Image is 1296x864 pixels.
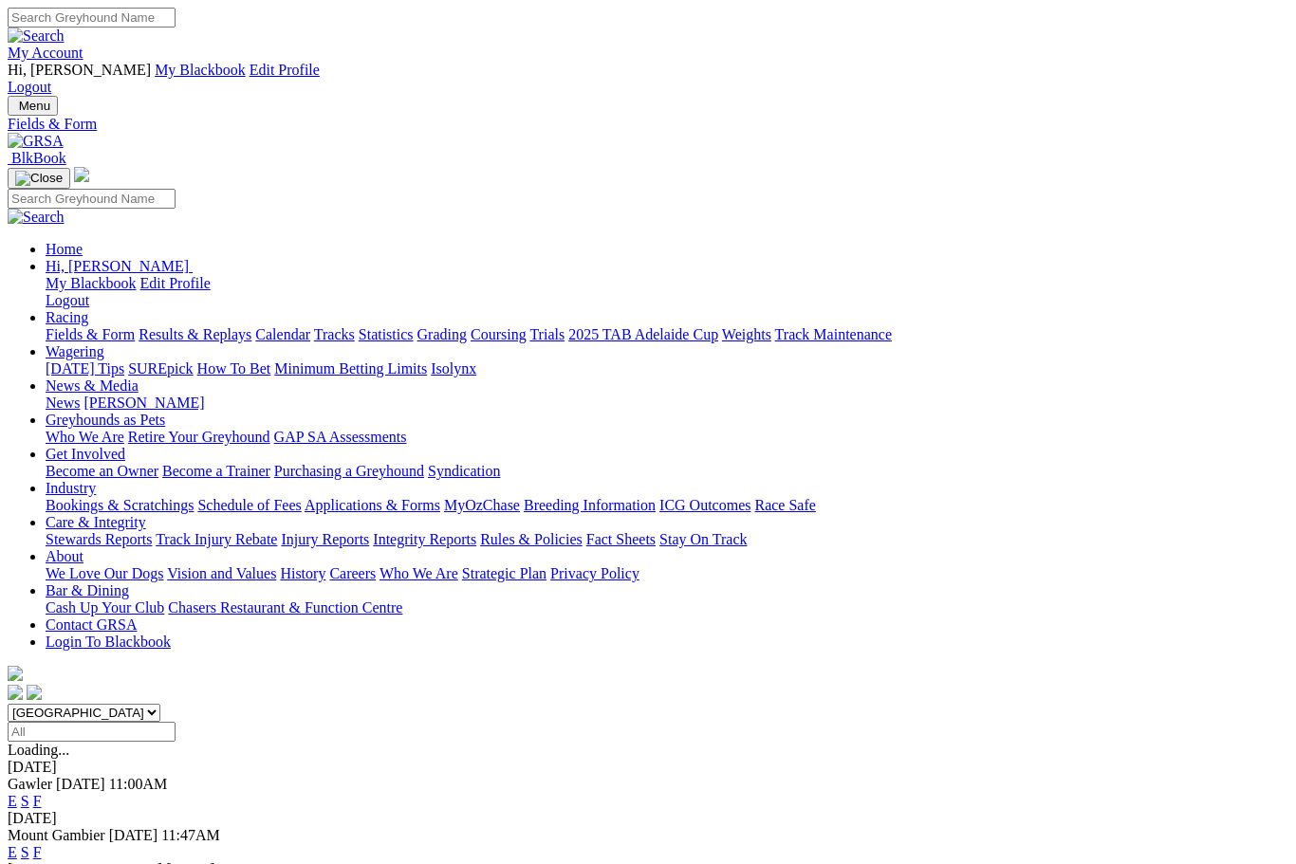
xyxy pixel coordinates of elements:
span: Mount Gambier [8,827,105,843]
a: E [8,793,17,809]
a: Minimum Betting Limits [274,360,427,377]
a: News & Media [46,377,139,394]
a: Breeding Information [524,497,656,513]
img: logo-grsa-white.png [8,666,23,681]
div: News & Media [46,395,1288,412]
span: Hi, [PERSON_NAME] [8,62,151,78]
span: 11:00AM [109,776,168,792]
a: GAP SA Assessments [274,429,407,445]
a: Results & Replays [139,326,251,342]
input: Search [8,8,176,28]
span: Menu [19,99,50,113]
a: Vision and Values [167,565,276,581]
a: Logout [46,292,89,308]
a: Tracks [314,326,355,342]
span: Hi, [PERSON_NAME] [46,258,189,274]
span: 11:47AM [161,827,220,843]
img: GRSA [8,133,64,150]
a: Statistics [359,326,414,342]
a: My Blackbook [46,275,137,291]
a: My Blackbook [155,62,246,78]
a: Trials [529,326,565,342]
a: Calendar [255,326,310,342]
a: Coursing [471,326,527,342]
div: Racing [46,326,1288,343]
a: Who We Are [46,429,124,445]
div: Industry [46,497,1288,514]
a: Schedule of Fees [197,497,301,513]
a: Purchasing a Greyhound [274,463,424,479]
a: Wagering [46,343,104,359]
a: News [46,395,80,411]
span: [DATE] [56,776,105,792]
span: Gawler [8,776,52,792]
input: Select date [8,722,176,742]
a: [PERSON_NAME] [83,395,204,411]
img: facebook.svg [8,685,23,700]
a: ICG Outcomes [659,497,750,513]
a: Login To Blackbook [46,634,171,650]
a: Who We Are [380,565,458,581]
a: Industry [46,480,96,496]
a: [DATE] Tips [46,360,124,377]
a: F [33,844,42,860]
a: Greyhounds as Pets [46,412,165,428]
a: Applications & Forms [305,497,440,513]
a: History [280,565,325,581]
a: Stewards Reports [46,531,152,547]
a: Bookings & Scratchings [46,497,194,513]
a: Injury Reports [281,531,369,547]
a: Integrity Reports [373,531,476,547]
a: Careers [329,565,376,581]
a: Stay On Track [659,531,747,547]
a: How To Bet [197,360,271,377]
a: Retire Your Greyhound [128,429,270,445]
a: Edit Profile [250,62,320,78]
a: BlkBook [8,150,66,166]
span: BlkBook [11,150,66,166]
img: Search [8,209,65,226]
button: Toggle navigation [8,168,70,189]
a: Racing [46,309,88,325]
a: Fields & Form [46,326,135,342]
div: My Account [8,62,1288,96]
a: Isolynx [431,360,476,377]
a: 2025 TAB Adelaide Cup [568,326,718,342]
a: Weights [722,326,771,342]
div: Wagering [46,360,1288,377]
a: Strategic Plan [462,565,546,581]
div: Care & Integrity [46,531,1288,548]
input: Search [8,189,176,209]
a: Bar & Dining [46,582,129,598]
div: Get Involved [46,463,1288,480]
div: Hi, [PERSON_NAME] [46,275,1288,309]
a: We Love Our Dogs [46,565,163,581]
a: Fields & Form [8,116,1288,133]
a: Track Maintenance [775,326,892,342]
a: Hi, [PERSON_NAME] [46,258,193,274]
a: Grading [417,326,467,342]
a: S [21,844,29,860]
a: Get Involved [46,446,125,462]
a: Track Injury Rebate [156,531,277,547]
a: Privacy Policy [550,565,639,581]
div: About [46,565,1288,582]
a: MyOzChase [444,497,520,513]
button: Toggle navigation [8,96,58,116]
div: [DATE] [8,759,1288,776]
a: E [8,844,17,860]
a: Care & Integrity [46,514,146,530]
a: Edit Profile [140,275,211,291]
div: Bar & Dining [46,599,1288,616]
a: Syndication [428,463,500,479]
a: About [46,548,83,564]
a: My Account [8,45,83,61]
div: Greyhounds as Pets [46,429,1288,446]
a: F [33,793,42,809]
a: Home [46,241,83,257]
a: Fact Sheets [586,531,656,547]
a: Logout [8,79,51,95]
a: Chasers Restaurant & Function Centre [168,599,402,616]
img: Close [15,171,63,186]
